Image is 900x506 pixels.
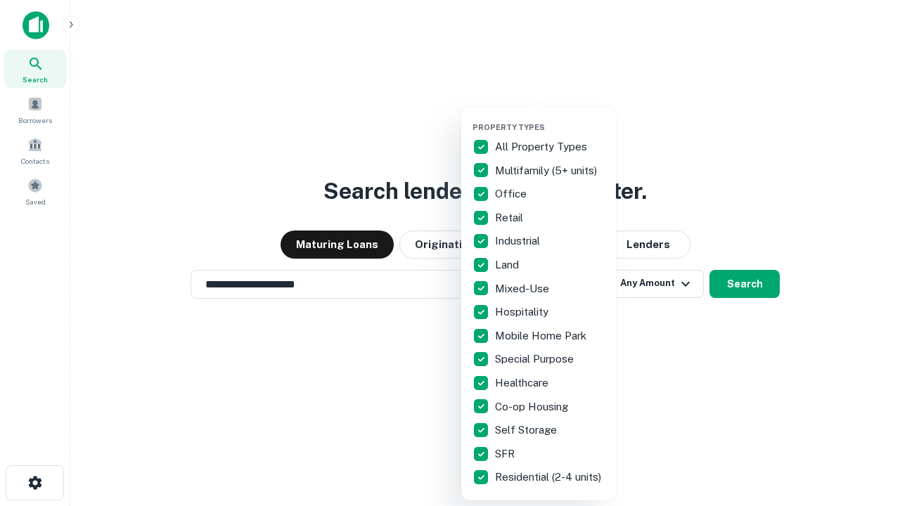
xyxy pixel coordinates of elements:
p: Retail [495,209,526,226]
p: Special Purpose [495,351,577,368]
p: Industrial [495,233,543,249]
p: Self Storage [495,422,560,439]
p: SFR [495,446,517,462]
p: Mixed-Use [495,280,552,297]
p: Office [495,186,529,202]
p: Land [495,257,522,273]
p: Healthcare [495,375,551,391]
p: Mobile Home Park [495,327,589,344]
iframe: Chat Widget [830,394,900,461]
p: All Property Types [495,138,590,155]
p: Co-op Housing [495,398,571,415]
span: Property Types [472,123,545,131]
p: Residential (2-4 units) [495,469,604,486]
p: Multifamily (5+ units) [495,162,600,179]
p: Hospitality [495,304,551,320]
